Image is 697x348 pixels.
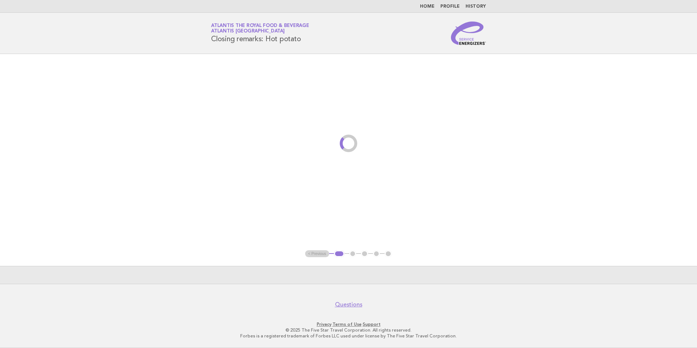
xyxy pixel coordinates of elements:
a: Privacy [317,322,331,327]
h1: Closing remarks: Hot potato [211,24,309,43]
a: Support [363,322,381,327]
p: Forbes is a registered trademark of Forbes LLC used under license by The Five Star Travel Corpora... [125,333,572,339]
p: · · [125,321,572,327]
a: Atlantis the Royal Food & BeverageAtlantis [GEOGRAPHIC_DATA] [211,23,309,34]
a: History [466,4,486,9]
p: © 2025 The Five Star Travel Corporation. All rights reserved. [125,327,572,333]
a: Questions [335,301,362,308]
span: Atlantis [GEOGRAPHIC_DATA] [211,29,285,34]
img: Service Energizers [451,22,486,45]
a: Terms of Use [332,322,362,327]
a: Home [420,4,435,9]
a: Profile [440,4,460,9]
